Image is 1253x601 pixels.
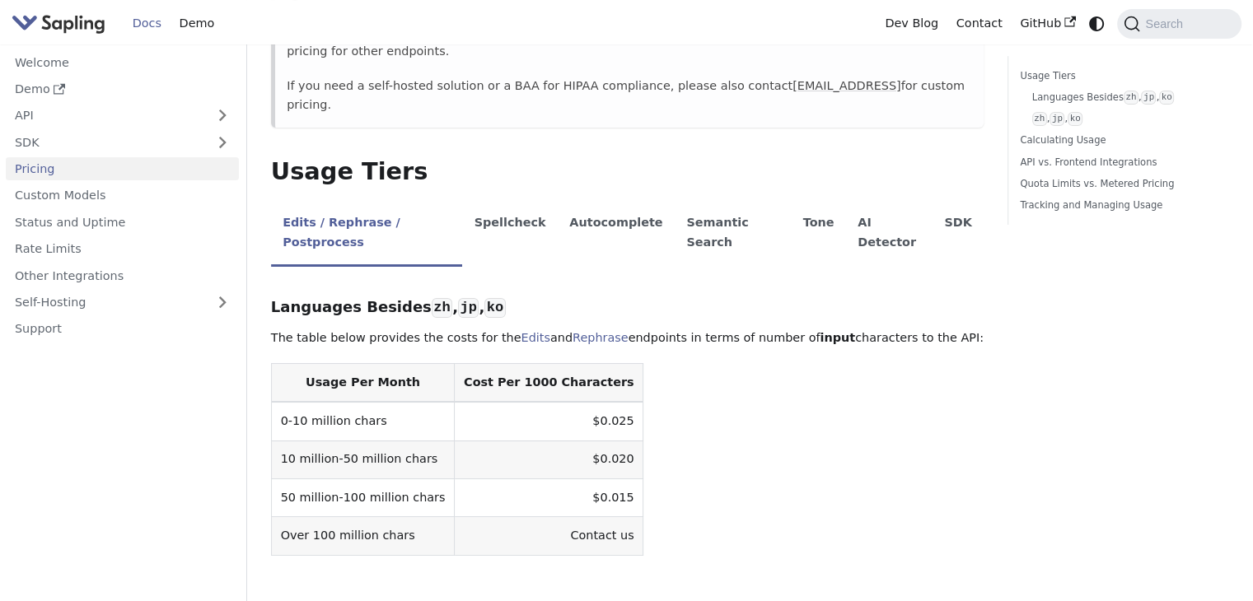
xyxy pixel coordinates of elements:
a: API [6,104,206,128]
a: Welcome [6,50,239,74]
code: ko [484,298,505,318]
a: Sapling.aiSapling.ai [12,12,111,35]
code: jp [458,298,479,318]
a: Docs [124,11,171,36]
button: Expand sidebar category 'SDK' [206,130,239,154]
td: 10 million-50 million chars [271,440,454,478]
li: Tone [791,202,846,267]
a: SDK [6,130,206,154]
a: Support [6,317,239,341]
a: API vs. Frontend Integrations [1020,155,1223,170]
li: AI Detector [846,202,933,267]
h3: Languages Besides , , [271,298,984,317]
li: Edits / Rephrase / Postprocess [271,202,462,267]
a: zh,jp,ko [1032,111,1218,127]
p: The table below provides the costs for the and endpoints in terms of number of characters to the ... [271,328,984,348]
code: zh [1032,112,1047,126]
button: Search (Command+K) [1117,9,1241,39]
code: zh [432,298,452,318]
a: Calculating Usage [1020,133,1223,148]
a: Edits [521,331,550,344]
td: Contact us [455,517,643,555]
a: Custom Models [6,184,239,207]
td: 0-10 million chars [271,402,454,440]
a: Status and Uptime [6,210,239,234]
code: ko [1159,91,1174,105]
th: Cost Per 1000 Characters [455,363,643,402]
td: $0.015 [455,478,643,516]
button: Switch between dark and light mode (currently system mode) [1085,12,1109,35]
a: Languages Besideszh,jp,ko [1032,90,1218,105]
a: Quota Limits vs. Metered Pricing [1020,176,1223,192]
a: Dev Blog [876,11,947,36]
td: $0.020 [455,440,643,478]
li: Autocomplete [558,202,675,267]
code: jp [1141,91,1156,105]
td: Over 100 million chars [271,517,454,555]
li: Spellcheck [462,202,558,267]
a: [EMAIL_ADDRESS] [792,79,900,92]
a: Demo [6,77,239,101]
a: Self-Hosting [6,291,239,314]
a: Pricing [6,157,239,181]
code: jp [1050,112,1064,126]
a: Rephrase [573,331,629,344]
td: 50 million-100 million chars [271,478,454,516]
td: $0.025 [455,402,643,440]
li: Semantic Search [675,202,791,267]
a: Other Integrations [6,263,239,287]
span: Search [1140,17,1193,30]
code: ko [1068,112,1082,126]
p: If you need a self-hosted solution or a BAA for HIPAA compliance, please also contact for custom ... [287,77,972,116]
th: Usage Per Month [271,363,454,402]
button: Expand sidebar category 'API' [206,104,239,128]
li: SDK [933,202,984,267]
a: GitHub [1011,11,1084,36]
a: Tracking and Managing Usage [1020,198,1223,213]
code: zh [1124,91,1138,105]
img: Sapling.ai [12,12,105,35]
a: Usage Tiers [1020,68,1223,84]
a: Demo [171,11,223,36]
strong: input [820,331,855,344]
h2: Usage Tiers [271,157,984,187]
a: Rate Limits [6,237,239,261]
a: Contact [947,11,1012,36]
